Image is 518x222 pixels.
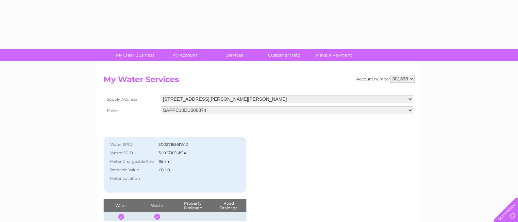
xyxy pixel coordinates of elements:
[157,140,232,149] td: 3002716561W12
[107,149,157,157] th: Waste SPID
[104,199,139,212] th: Water
[211,199,247,212] th: Road Drainage
[307,49,361,61] a: Make A Payment
[257,49,311,61] a: Customer Help
[157,149,232,157] td: 3002716561S1X
[208,49,261,61] a: Services
[157,157,232,166] td: 15mm
[157,166,232,174] td: £0.00
[107,174,157,183] th: Meter Location
[104,75,415,87] h2: My Water Services
[104,94,159,105] th: Supply Address
[107,166,157,174] th: Rateable Value
[356,75,415,83] div: Account number
[175,199,210,212] th: Property Drainage
[158,49,212,61] a: My Account
[108,49,162,61] a: My Clear Business
[139,199,175,212] th: Waste
[107,140,157,149] th: Water SPID
[107,157,157,166] th: Meter Chargeable Size
[104,105,159,116] th: Meter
